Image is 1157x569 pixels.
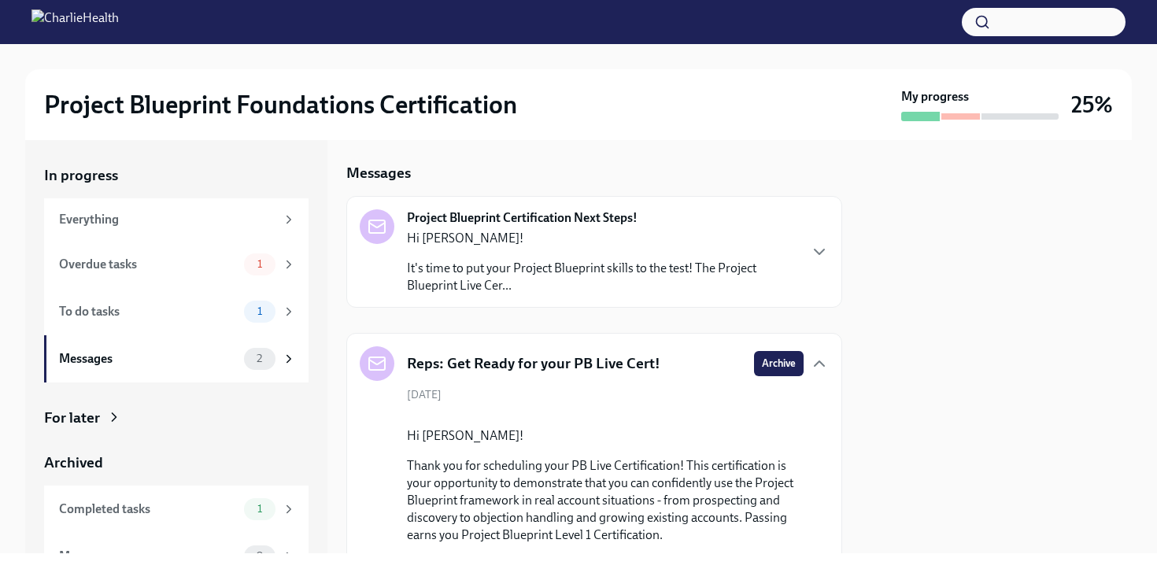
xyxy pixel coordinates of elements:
h5: Reps: Get Ready for your PB Live Cert! [407,353,660,374]
span: [DATE] [407,387,442,402]
button: Archive [754,351,804,376]
div: Messages [59,548,238,565]
strong: Project Blueprint Certification Next Steps! [407,209,638,227]
p: Hi [PERSON_NAME]! [407,427,804,445]
a: Completed tasks1 [44,486,309,533]
a: Messages2 [44,335,309,382]
strong: My progress [901,88,969,105]
a: Everything [44,198,309,241]
div: Messages [59,350,238,368]
span: 1 [248,305,272,317]
span: 1 [248,258,272,270]
h2: Project Blueprint Foundations Certification [44,89,517,120]
div: To do tasks [59,303,238,320]
a: For later [44,408,309,428]
p: Hi [PERSON_NAME]! [407,230,797,247]
span: 2 [247,353,272,364]
div: Completed tasks [59,501,238,518]
img: CharlieHealth [31,9,119,35]
a: Overdue tasks1 [44,241,309,288]
a: To do tasks1 [44,288,309,335]
span: 0 [246,550,273,562]
a: Archived [44,453,309,473]
p: Thank you for scheduling your PB Live Certification! This certification is your opportunity to de... [407,457,804,544]
h3: 25% [1071,91,1113,119]
span: 1 [248,503,272,515]
span: Archive [762,356,796,371]
div: For later [44,408,100,428]
h5: Messages [346,163,411,183]
a: In progress [44,165,309,186]
div: Everything [59,211,275,228]
p: It's time to put your Project Blueprint skills to the test! The Project Blueprint Live Cer... [407,260,797,294]
div: Overdue tasks [59,256,238,273]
